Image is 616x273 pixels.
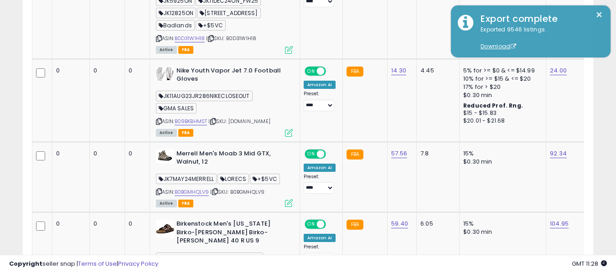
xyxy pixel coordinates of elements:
a: 24.00 [550,66,567,75]
span: JK12825ON [156,8,197,18]
span: FBA [178,200,194,207]
a: Download [481,42,516,50]
div: $0.30 min [463,91,539,99]
div: 15% [463,149,539,158]
div: Preset: [304,91,336,111]
div: 7.8 [420,149,452,158]
div: Amazon AI [304,164,336,172]
span: +$5VC [196,20,226,31]
span: FBA [178,46,194,54]
b: Nike Youth Vapor Jet 7.0 Football Gloves [176,67,287,86]
a: B09BKBHMST [175,118,207,125]
button: × [595,9,603,21]
span: OFF [324,221,339,228]
div: 0 [93,67,118,75]
div: 5% for >= $0 & <= $14.99 [463,67,539,75]
span: Badlands [156,20,195,31]
b: Merrell Men's Moab 3 Mid GTX, Walnut, 12 [176,149,287,169]
div: $0.30 min [463,158,539,166]
div: 0 [93,149,118,158]
div: 10% for >= $15 & <= $20 [463,75,539,83]
small: FBA [347,149,363,160]
a: B0BGMHQLV9 [175,188,209,196]
a: Privacy Policy [118,259,158,268]
span: JK11AUG23JR286NIKECLOSEOUT [156,91,253,101]
span: 2025-10-6 11:28 GMT [572,259,607,268]
img: 51gHIvX-BZL._SL40_.jpg [156,67,174,81]
span: | SKU: [DOMAIN_NAME] [208,118,270,125]
a: 14.30 [391,66,406,75]
span: ON [305,221,317,228]
span: All listings currently available for purchase on Amazon [156,200,177,207]
div: seller snap | | [9,260,158,268]
a: 57.56 [391,149,407,158]
img: 41aOhCoKh8L._SL40_.jpg [156,149,174,163]
div: ASIN: [156,67,293,136]
img: 31BKkmmzfLL._SL40_.jpg [156,220,174,238]
div: Exported 9546 listings. [474,26,604,51]
span: OFF [324,67,339,75]
span: | SKU: B0D31W1H18 [206,35,256,42]
div: 0 [129,220,143,228]
div: Amazon AI [304,81,336,89]
div: 15% [463,220,539,228]
div: 0 [56,67,83,75]
div: 0 [93,220,118,228]
small: FBA [347,220,363,230]
div: 4.45 [420,67,452,75]
a: 104.95 [550,219,569,228]
span: All listings currently available for purchase on Amazon [156,129,177,137]
div: 0 [56,149,83,158]
div: 0 [129,149,143,158]
div: Preset: [304,174,336,194]
span: | SKU: B0BGMHQLV9 [210,188,264,196]
span: LORECS [217,174,249,184]
small: FBA [347,67,363,77]
span: OFF [324,150,339,158]
span: ON [305,150,317,158]
span: +$5VC [250,174,280,184]
span: [STREET_ADDRESS] [197,8,261,18]
a: B0D31W1H18 [175,35,205,42]
div: $20.01 - $21.68 [463,117,539,125]
div: 0 [56,220,83,228]
a: Terms of Use [78,259,117,268]
div: Preset: [304,244,336,264]
div: $0.30 min [463,228,539,236]
div: 17% for > $20 [463,83,539,91]
span: GMA SALES [156,103,197,113]
div: 0 [129,67,143,75]
div: Amazon AI [304,234,336,242]
a: 92.34 [550,149,567,158]
b: Reduced Prof. Rng. [463,102,523,109]
div: 6.05 [420,220,452,228]
span: FBA [178,129,194,137]
div: ASIN: [156,149,293,206]
strong: Copyright [9,259,42,268]
a: 59.40 [391,219,408,228]
div: Export complete [474,12,604,26]
b: Birkenstock Men's [US_STATE] Birko-[PERSON_NAME] Birko-[PERSON_NAME] 40 R US 9 [176,220,287,247]
span: All listings currently available for purchase on Amazon [156,46,177,54]
span: JK7MAY24MERRELL [156,174,217,184]
span: ON [305,67,317,75]
div: $15 - $15.83 [463,109,539,117]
